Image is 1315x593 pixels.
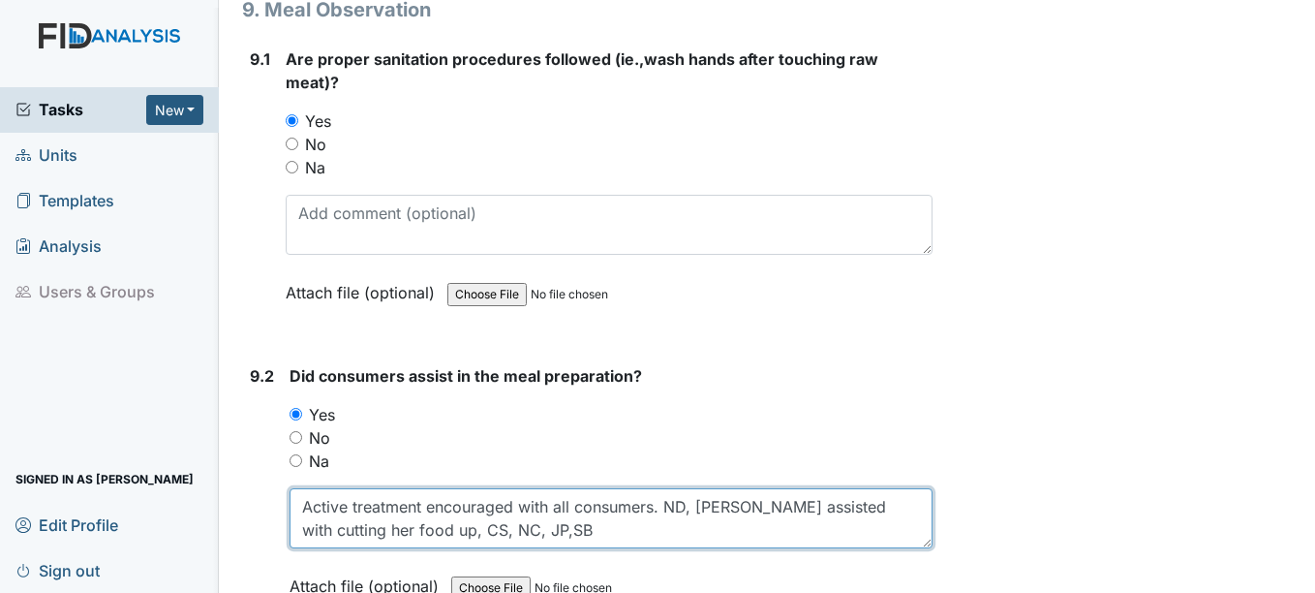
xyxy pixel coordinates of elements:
label: Na [305,156,325,179]
input: Na [286,161,298,173]
label: No [305,133,326,156]
label: Na [309,450,329,473]
span: Edit Profile [15,510,118,540]
button: New [146,95,204,125]
input: Yes [290,408,302,421]
span: Did consumers assist in the meal preparation? [290,366,642,386]
input: Na [290,454,302,467]
span: Sign out [15,555,100,585]
span: Are proper sanitation procedures followed (ie.,wash hands after touching raw meat)? [286,49,878,92]
label: 9.2 [250,364,274,388]
label: No [309,426,330,450]
span: Signed in as [PERSON_NAME] [15,464,194,494]
input: No [290,431,302,444]
span: Analysis [15,232,102,262]
span: Units [15,140,77,171]
input: No [286,138,298,150]
span: Templates [15,186,114,216]
label: 9.1 [250,47,270,71]
input: Yes [286,114,298,127]
label: Yes [309,403,335,426]
label: Attach file (optional) [286,270,443,304]
a: Tasks [15,98,146,121]
label: Yes [305,109,331,133]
